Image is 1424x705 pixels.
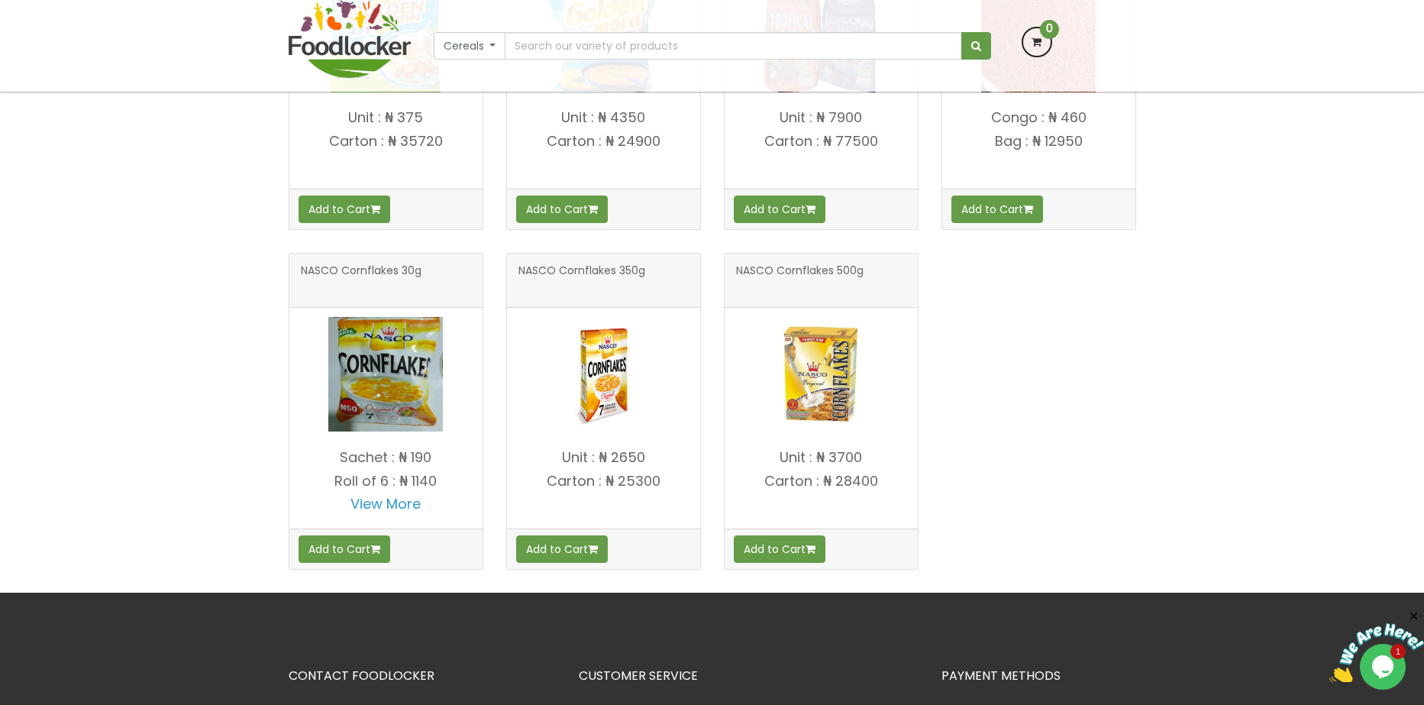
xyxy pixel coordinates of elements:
button: Cereals [434,32,506,60]
img: NASCO Cornflakes 500g [764,317,878,432]
p: Roll of 6 : ₦ 1140 [289,474,483,489]
p: Unit : ₦ 3700 [725,450,918,465]
p: Carton : ₦ 24900 [507,134,700,149]
iframe: chat widget [1329,610,1424,682]
i: Add to cart [588,204,598,215]
p: Carton : ₦ 25300 [507,474,700,489]
span: 0 [1040,20,1059,39]
h3: CONTACT FOODLOCKER [289,669,556,683]
button: Add to Cart [734,196,825,223]
i: Add to cart [806,544,815,555]
h3: CUSTOMER SERVICE [579,669,919,683]
i: Add to cart [588,544,598,555]
p: Carton : ₦ 28400 [725,474,918,489]
button: Add to Cart [516,535,608,563]
p: Unit : ₦ 4350 [507,110,700,125]
i: Add to cart [370,204,380,215]
span: NASCO Cornflakes 500g [736,265,864,296]
i: Add to cart [806,204,815,215]
i: Add to cart [370,544,380,555]
p: Unit : ₦ 375 [289,110,483,125]
p: Carton : ₦ 35720 [289,134,483,149]
i: Add to cart [1023,204,1033,215]
a: View More [350,494,421,513]
img: NASCO Cornflakes 30g [328,317,443,432]
p: Carton : ₦ 77500 [725,134,918,149]
button: Add to Cart [734,535,825,563]
p: Congo : ₦ 460 [942,110,1135,125]
p: Bag : ₦ 12950 [942,134,1135,149]
input: Search our variety of products [505,32,961,60]
button: Add to Cart [951,196,1043,223]
button: Add to Cart [516,196,608,223]
span: NASCO Cornflakes 30g [301,265,421,296]
p: Unit : ₦ 7900 [725,110,918,125]
p: Unit : ₦ 2650 [507,450,700,465]
button: Add to Cart [299,535,390,563]
p: Sachet : ₦ 190 [289,450,483,465]
img: NASCO Cornflakes 350g [546,317,660,432]
h3: PAYMENT METHODS [941,669,1136,683]
span: NASCO Cornflakes 350g [518,265,645,296]
button: Add to Cart [299,196,390,223]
